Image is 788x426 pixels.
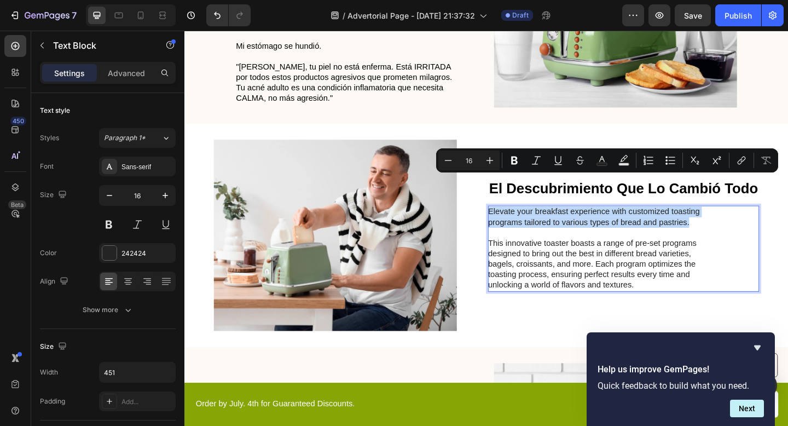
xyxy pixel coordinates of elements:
div: Help us improve GemPages! [598,341,764,417]
p: ⁠⁠⁠⁠⁠⁠⁠ [331,163,624,181]
div: Padding [40,396,65,406]
span: Advertorial Page - [DATE] 21:37:32 [347,10,475,21]
button: Publish [715,4,761,26]
div: Show more [83,304,134,315]
p: GET 50% OFF [537,401,595,412]
div: Add... [121,397,173,407]
div: Size [40,339,69,354]
p: Settings [54,67,85,79]
span: Save [684,11,702,20]
span: Draft [512,10,529,20]
p: 7 [72,9,77,22]
div: 450 [10,117,26,125]
span: "[PERSON_NAME], tu piel no está enferma. Está IRRITADA por todos estos productos agresivos que pr... [56,34,291,78]
button: Show more [40,300,176,320]
div: Beta [8,200,26,209]
div: Align [40,274,71,289]
p: Text Block [53,39,146,52]
p: Elevate your breakfast experience with customized toasting programs tailored to various types of ... [330,192,576,215]
span: Paragraph 1* [104,133,146,143]
span: / [343,10,345,21]
div: Width [40,367,58,377]
input: Auto [100,362,175,382]
h2: Help us improve GemPages! [598,363,764,376]
a: GET 50% OFF [486,392,646,421]
div: Undo/Redo [206,4,251,26]
p: Quick feedback to build what you need. [598,381,764,391]
p: Order by July. 4th for Guaranteed Discounts. [12,401,327,412]
button: Paragraph 1* [99,128,176,148]
iframe: Design area [184,31,788,426]
div: Publish [725,10,752,21]
p: Advanced [108,67,145,79]
h2: Rich Text Editor. Editing area: main [330,162,625,182]
button: Save [675,4,711,26]
div: Color [40,248,57,258]
div: Text style [40,106,70,116]
button: Hide survey [751,341,764,354]
button: 7 [4,4,82,26]
p: This innovative toaster boasts a range of pre-set programs designed to bring out the best in diff... [330,226,576,283]
div: Editor contextual toolbar [436,148,778,172]
div: Styles [40,133,59,143]
span: Mi estómago se hundió. [56,12,149,21]
strong: El Descubrimiento Que Lo Cambió Todo [331,163,624,180]
button: Next question [730,400,764,417]
div: Sans-serif [121,162,173,172]
div: Size [40,188,69,203]
div: Rich Text Editor. Editing area: main [330,191,577,284]
img: gempages_432750572815254551-e482b8d6-7abe-4a97-b54a-79c1ad70bbfa.webp [32,119,296,327]
div: 242424 [121,249,173,258]
div: Font [40,162,54,171]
